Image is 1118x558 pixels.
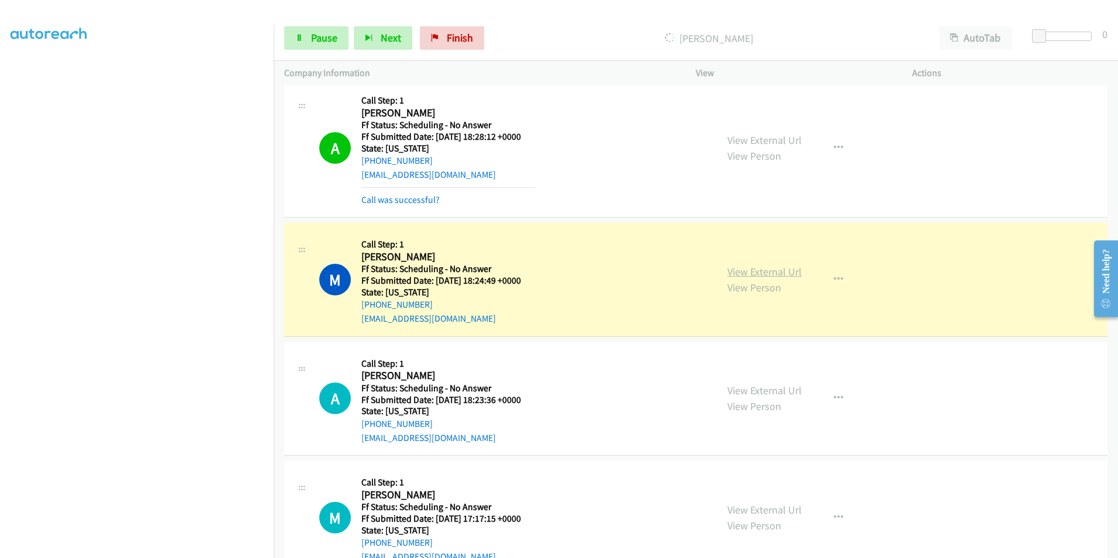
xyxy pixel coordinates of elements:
iframe: Dialpad [11,1,274,556]
iframe: Resource Center [1084,232,1118,325]
h5: Ff Status: Scheduling - No Answer [361,119,536,131]
h5: Ff Status: Scheduling - No Answer [361,383,536,394]
span: Next [381,31,401,44]
div: The call is yet to be attempted [319,502,351,533]
p: Company Information [284,66,675,80]
a: [EMAIL_ADDRESS][DOMAIN_NAME] [361,169,496,180]
a: Finish [420,26,484,50]
p: [PERSON_NAME] [500,30,918,46]
span: Finish [447,31,473,44]
a: Pause [284,26,348,50]
a: View Person [727,281,781,294]
a: View External Url [727,503,802,516]
a: [PHONE_NUMBER] [361,418,433,429]
h1: A [319,383,351,414]
a: View External Url [727,384,802,397]
h5: Call Step: 1 [361,358,536,370]
p: View [696,66,891,80]
a: [PHONE_NUMBER] [361,299,433,310]
a: View Person [727,519,781,532]
h5: Ff Status: Scheduling - No Answer [361,263,536,275]
h5: Call Step: 1 [361,239,536,250]
button: Next [354,26,412,50]
h5: State: [US_STATE] [361,405,536,417]
a: [EMAIL_ADDRESS][DOMAIN_NAME] [361,432,496,443]
h5: Call Step: 1 [361,477,536,488]
a: [PHONE_NUMBER] [361,155,433,166]
a: View Person [727,149,781,163]
div: Delay between calls (in seconds) [1038,32,1092,41]
h5: Ff Submitted Date: [DATE] 18:24:49 +0000 [361,275,536,287]
h5: State: [US_STATE] [361,525,536,536]
a: [EMAIL_ADDRESS][DOMAIN_NAME] [361,313,496,324]
h1: A [319,132,351,164]
h2: [PERSON_NAME] [361,250,536,264]
a: View External Url [727,265,802,278]
a: Call was successful? [361,194,440,205]
h1: M [319,502,351,533]
h2: [PERSON_NAME] [361,106,536,120]
h5: Call Step: 1 [361,95,536,106]
h5: Ff Submitted Date: [DATE] 17:17:15 +0000 [361,513,536,525]
h5: Ff Submitted Date: [DATE] 18:23:36 +0000 [361,394,536,406]
a: View External Url [727,133,802,147]
a: [PHONE_NUMBER] [361,537,433,548]
a: View Person [727,399,781,413]
h5: Ff Submitted Date: [DATE] 18:28:12 +0000 [361,131,536,143]
p: Actions [912,66,1107,80]
h2: [PERSON_NAME] [361,488,536,502]
h5: State: [US_STATE] [361,143,536,154]
h2: [PERSON_NAME] [361,369,536,383]
h1: M [319,264,351,295]
button: AutoTab [939,26,1012,50]
h5: Ff Status: Scheduling - No Answer [361,501,536,513]
div: 0 [1102,26,1107,42]
h5: State: [US_STATE] [361,287,536,298]
div: The call is yet to be attempted [319,383,351,414]
span: Pause [311,31,337,44]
